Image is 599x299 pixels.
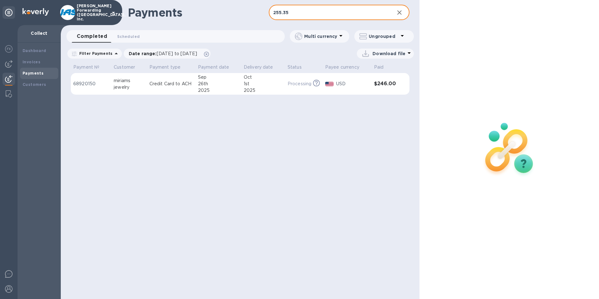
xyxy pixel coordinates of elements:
[198,74,239,81] div: Sep
[325,64,367,71] span: Payee currency
[23,60,40,64] b: Invoices
[288,81,311,87] p: Processing
[23,30,56,36] p: Collect
[325,82,334,86] img: USD
[114,64,135,71] p: Customer
[374,64,392,71] span: Paid
[5,45,13,53] img: Foreign exchange
[77,4,108,21] p: [PERSON_NAME] Forwarding ([GEOGRAPHIC_DATA]), Inc.
[149,81,193,87] p: Credit Card to ACH
[244,81,283,87] div: 1st
[149,64,181,71] p: Payment type
[114,77,144,84] div: miriams
[198,64,237,71] span: Payment date
[304,33,337,39] p: Multi currency
[244,64,281,71] span: Delivery date
[23,48,46,53] b: Dashboard
[374,81,397,87] h3: $246.00
[128,6,269,19] h1: Payments
[23,71,44,76] b: Payments
[3,6,15,19] div: Unpin categories
[244,87,283,94] div: 2025
[369,33,398,39] p: Ungrouped
[198,87,239,94] div: 2025
[336,81,369,87] p: USD
[198,64,229,71] p: Payment date
[244,74,283,81] div: Oct
[23,82,46,87] b: Customers
[73,64,107,71] span: Payment №
[114,84,144,91] div: jewelry
[117,33,140,40] span: Scheduled
[129,50,200,57] p: Date range :
[114,64,143,71] span: Customer
[198,81,239,87] div: 26th
[157,51,197,56] span: [DATE] to [DATE]
[288,64,310,71] span: Status
[73,64,99,71] p: Payment №
[372,50,405,57] p: Download file
[149,64,189,71] span: Payment type
[124,49,211,59] div: Date range:[DATE] to [DATE]
[288,64,302,71] p: Status
[325,64,359,71] p: Payee currency
[23,8,49,16] img: Logo
[374,64,384,71] p: Paid
[77,32,107,41] span: Completed
[244,64,273,71] p: Delivery date
[77,51,112,56] p: Filter Payments
[73,81,109,87] p: 68920150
